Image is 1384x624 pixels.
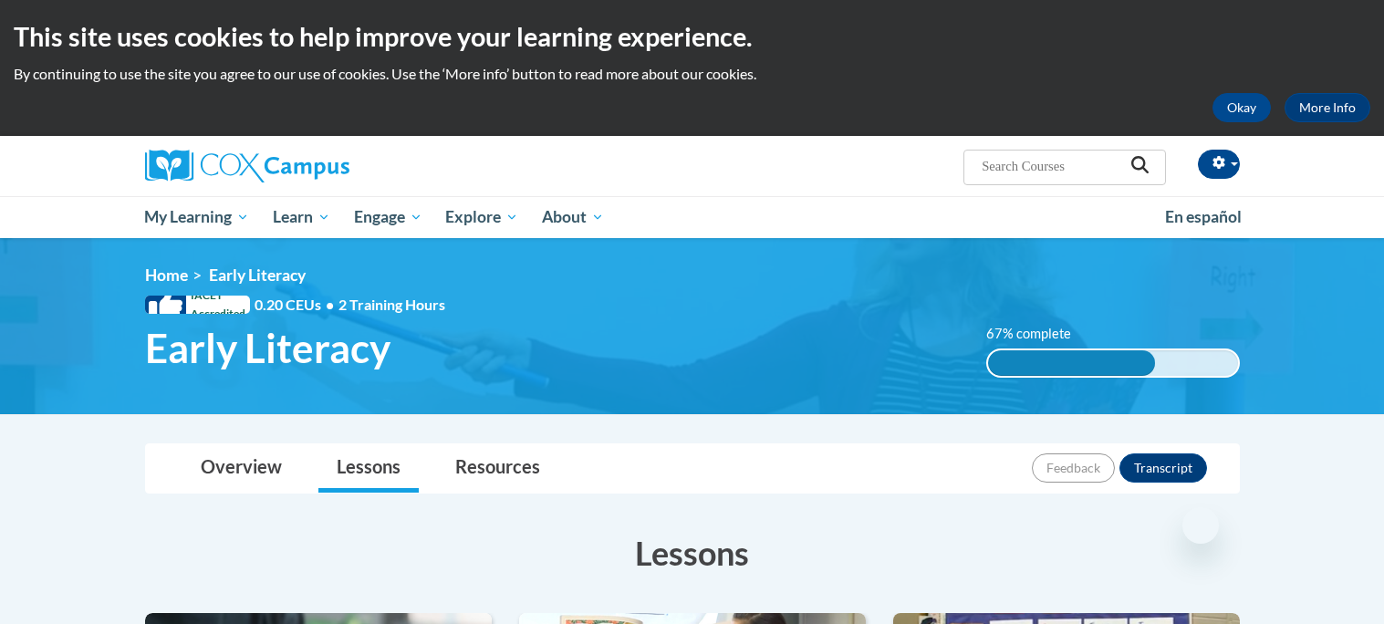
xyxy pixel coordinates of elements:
[145,530,1240,576] h3: Lessons
[14,64,1370,84] p: By continuing to use the site you agree to our use of cookies. Use the ‘More info’ button to read...
[145,150,492,182] a: Cox Campus
[133,196,262,238] a: My Learning
[209,265,306,285] span: Early Literacy
[145,324,390,372] span: Early Literacy
[255,295,338,315] span: 0.20 CEUs
[445,206,518,228] span: Explore
[182,444,300,493] a: Overview
[144,206,249,228] span: My Learning
[273,206,330,228] span: Learn
[326,296,334,313] span: •
[1165,207,1242,226] span: En español
[1032,453,1115,483] button: Feedback
[318,444,419,493] a: Lessons
[433,196,530,238] a: Explore
[1285,93,1370,122] a: More Info
[338,296,445,313] span: 2 Training Hours
[1212,93,1271,122] button: Okay
[145,296,250,314] span: IACET Accredited
[1153,198,1254,236] a: En español
[988,350,1155,376] div: 67% complete
[145,265,188,285] a: Home
[1182,507,1219,544] iframe: Close message
[14,18,1370,55] h2: This site uses cookies to help improve your learning experience.
[1126,155,1153,179] button: Search
[261,196,342,238] a: Learn
[437,444,558,493] a: Resources
[530,196,616,238] a: About
[1119,453,1207,483] button: Transcript
[542,206,604,228] span: About
[145,150,349,182] img: Cox Campus
[342,196,434,238] a: Engage
[354,206,422,228] span: Engage
[118,196,1267,238] div: Main menu
[980,155,1126,177] input: Search Courses
[986,324,1091,344] label: 67% complete
[1198,150,1240,179] button: Account Settings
